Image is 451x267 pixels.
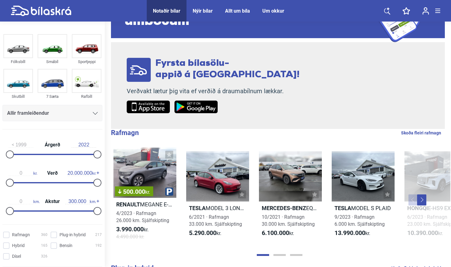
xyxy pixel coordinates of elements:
[41,253,47,260] span: 326
[417,194,426,205] button: Next
[422,7,429,15] img: user-login.svg
[262,229,294,237] span: kr.
[290,254,302,256] button: Page 3
[259,205,322,212] h2: EQA 250
[127,87,300,95] p: Verðvakt lætur þig vita ef verðið á draumabílnum lækkar.
[407,229,438,237] b: 10.390.000
[111,129,139,137] b: Rafmagn
[334,229,365,237] b: 13.990.000
[12,242,25,249] span: Hybrid
[116,210,169,223] span: 4/2023 · Rafmagn 26.000 km. Sjálfskipting
[116,225,144,233] b: 3.990.000
[38,58,67,65] div: Smábíl
[189,205,206,211] b: Tesla
[334,229,370,237] span: kr.
[186,148,249,246] a: TeslaMODEL 3 LONG RANGE6/2021 · Rafmagn33.000 km. Sjálfskipting5.290.000kr.
[407,205,428,211] b: Hongqi
[193,8,213,14] a: Nýir bílar
[259,148,322,246] a: Mercedes-BenzEQA 25010/2021 · Rafmagn30.000 km. Sjálfskipting6.100.000kr.
[332,205,395,212] h2: MODEL S PLAID
[43,199,61,204] span: Akstur
[12,253,21,260] span: Dísel
[273,254,286,256] button: Page 2
[113,148,176,246] a: 500.000kr.RenaultMEGANE E-TECH EVOLUTION ER 60KWH4/2023 · Rafmagn26.000 km. Sjálfskipting3.990.00...
[43,142,62,147] span: Árgerð
[3,58,33,65] div: Fólksbíll
[334,214,385,227] span: 9/2023 · Rafmagn 6.000 km. Sjálfskipting
[401,129,441,137] a: Skoða fleiri rafmagn
[12,232,30,238] span: Rafmagn
[186,205,249,212] h2: MODEL 3 LONG RANGE
[155,59,300,80] span: Fyrsta bílasölu- appið á [GEOGRAPHIC_DATA]!
[262,214,315,227] span: 10/2021 · Rafmagn 30.000 km. Sjálfskipting
[41,232,47,238] span: 360
[38,93,67,100] div: 7 Sæta
[116,201,140,208] b: Renault
[145,189,150,195] span: kr.
[408,194,418,205] button: Previous
[332,148,395,246] a: TeslaMODEL S PLAID9/2023 · Rafmagn6.000 km. Sjálfskipting13.990.000kr.
[189,214,242,227] span: 6/2021 · Rafmagn 33.000 km. Sjálfskipting
[116,233,144,240] span: 4.490.000 kr.
[68,170,96,176] span: kr.
[46,171,59,176] span: Verð
[113,201,176,208] h2: MEGANE E-TECH EVOLUTION ER 60KWH
[118,189,150,195] span: 500.000
[116,226,149,233] span: kr.
[189,229,221,237] span: kr.
[262,8,284,14] a: Um okkur
[407,229,443,237] span: kr.
[65,199,96,204] span: km.
[9,199,40,204] span: km.
[262,229,289,237] b: 6.100.000
[257,254,269,256] button: Page 1
[72,58,101,65] div: Sportjeppi
[59,232,86,238] span: Plug-in hybrid
[95,232,102,238] span: 217
[9,170,37,176] span: kr.
[95,242,102,249] span: 192
[72,93,101,100] div: Rafbíll
[41,242,47,249] span: 165
[3,93,33,100] div: Skutbíll
[153,8,180,14] a: Notaðir bílar
[225,8,250,14] a: Allt um bíla
[262,205,306,211] b: Mercedes-Benz
[7,109,49,118] span: Allir framleiðendur
[189,229,216,237] b: 5.290.000
[334,205,351,211] b: Tesla
[59,242,72,249] span: Bensín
